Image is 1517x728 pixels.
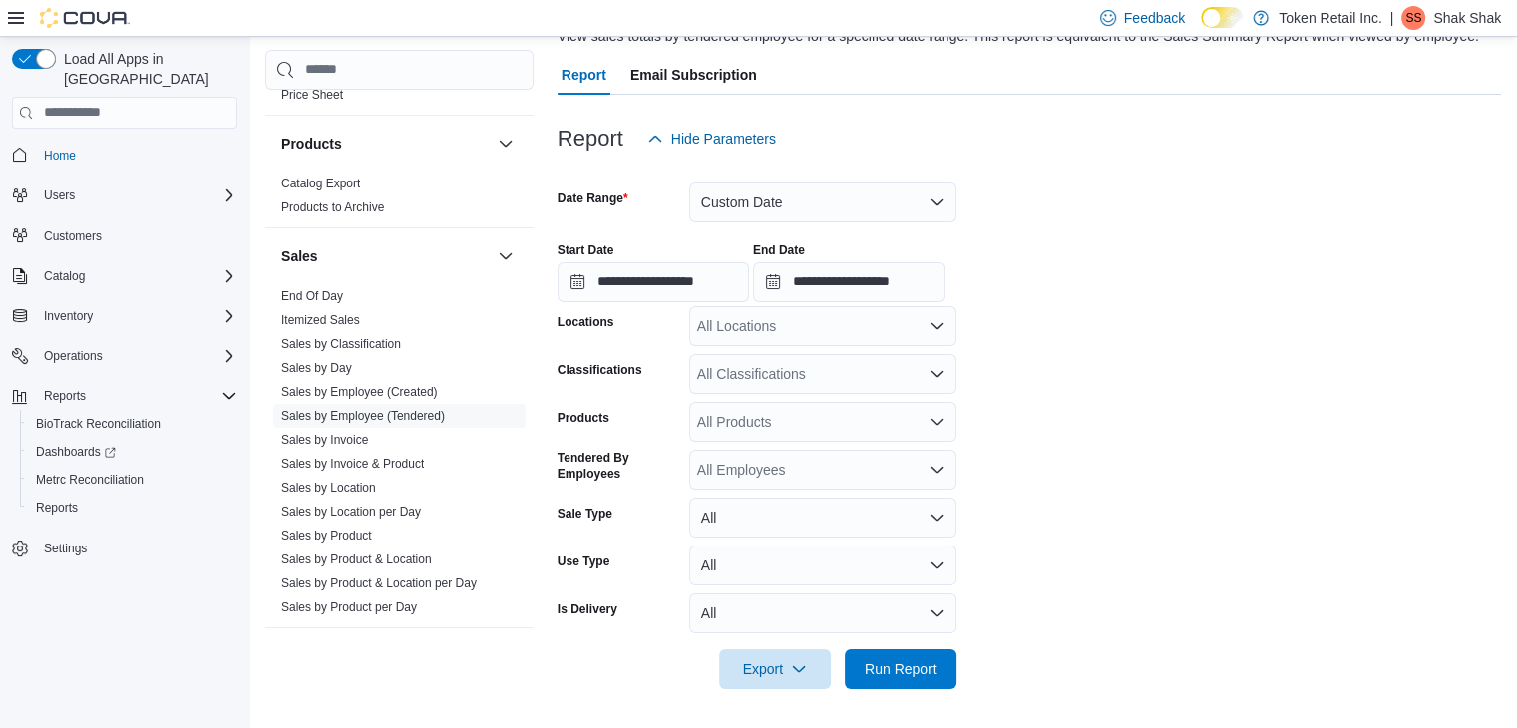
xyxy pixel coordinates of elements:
span: Settings [36,536,237,560]
span: Feedback [1124,8,1185,28]
span: Users [44,187,75,203]
a: Sales by Employee (Created) [281,385,438,399]
span: Catalog [36,264,237,288]
span: Catalog Export [281,176,360,191]
input: Dark Mode [1201,7,1243,28]
span: Load All Apps in [GEOGRAPHIC_DATA] [56,49,237,89]
button: All [689,593,956,633]
a: Sales by Product [281,529,372,543]
button: Operations [36,344,111,368]
div: Pricing [265,83,534,115]
a: Dashboards [20,438,245,466]
nav: Complex example [12,133,237,615]
span: Sales by Product per Day [281,599,417,615]
a: Products to Archive [281,200,384,214]
button: Home [4,141,245,170]
a: Price Sheet [281,88,343,102]
div: Shak Shak [1401,6,1425,30]
label: Sale Type [558,506,612,522]
span: Itemized Sales [281,312,360,328]
button: Products [494,132,518,156]
span: Sales by Invoice [281,432,368,448]
button: Hide Parameters [639,119,784,159]
a: Home [36,144,84,168]
span: Dashboards [36,444,116,460]
p: Shak Shak [1433,6,1501,30]
span: Metrc Reconciliation [28,468,237,492]
h3: Products [281,134,342,154]
a: Sales by Invoice [281,433,368,447]
a: Sales by Location [281,481,376,495]
span: Sales by Employee (Created) [281,384,438,400]
span: Run Report [865,659,937,679]
a: Metrc Reconciliation [28,468,152,492]
button: Custom Date [689,182,956,222]
span: Metrc Reconciliation [36,472,144,488]
button: Open list of options [929,414,945,430]
span: Sales by Product & Location per Day [281,575,477,591]
label: Use Type [558,553,609,569]
span: Reports [36,500,78,516]
span: Inventory [36,304,237,328]
span: Dark Mode [1201,28,1202,29]
label: Is Delivery [558,601,617,617]
span: Customers [44,228,102,244]
span: Sales by Product [281,528,372,544]
button: Catalog [4,262,245,290]
span: Price Sheet [281,87,343,103]
button: BioTrack Reconciliation [20,410,245,438]
span: Report [562,55,606,95]
button: Products [281,134,490,154]
span: Sales by Location per Day [281,504,421,520]
a: Sales by Invoice & Product [281,457,424,471]
button: Sales [281,246,490,266]
span: Users [36,183,237,207]
span: Reports [28,496,237,520]
a: Sales by Employee (Tendered) [281,409,445,423]
label: Start Date [558,242,614,258]
span: Sales by Product & Location [281,551,432,567]
button: All [689,546,956,585]
span: Sales by Employee (Tendered) [281,408,445,424]
button: Sales [494,244,518,268]
span: Reports [44,388,86,404]
label: Classifications [558,362,642,378]
span: Settings [44,541,87,556]
p: | [1390,6,1394,30]
button: Users [36,183,83,207]
label: Products [558,410,609,426]
a: Reports [28,496,86,520]
label: Tendered By Employees [558,450,681,482]
span: Sales by Day [281,360,352,376]
input: Press the down key to open a popover containing a calendar. [558,262,749,302]
p: Token Retail Inc. [1279,6,1382,30]
div: Products [265,172,534,227]
a: Catalog Export [281,177,360,190]
button: Users [4,182,245,209]
span: Sales by Location [281,480,376,496]
button: Inventory [36,304,101,328]
span: Customers [36,223,237,248]
button: Catalog [36,264,93,288]
span: Sales by Invoice & Product [281,456,424,472]
button: Open list of options [929,366,945,382]
span: Inventory [44,308,93,324]
span: Products to Archive [281,199,384,215]
span: Home [36,143,237,168]
a: Customers [36,224,110,248]
button: Open list of options [929,462,945,478]
button: Reports [36,384,94,408]
button: Run Report [845,649,956,689]
span: Operations [44,348,103,364]
a: Sales by Location per Day [281,505,421,519]
a: Settings [36,537,95,560]
button: Customers [4,221,245,250]
span: BioTrack Reconciliation [36,416,161,432]
button: All [689,498,956,538]
span: Hide Parameters [671,129,776,149]
input: Press the down key to open a popover containing a calendar. [753,262,945,302]
button: Inventory [4,302,245,330]
label: Locations [558,314,614,330]
div: Sales [265,284,534,627]
a: Sales by Product & Location per Day [281,576,477,590]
